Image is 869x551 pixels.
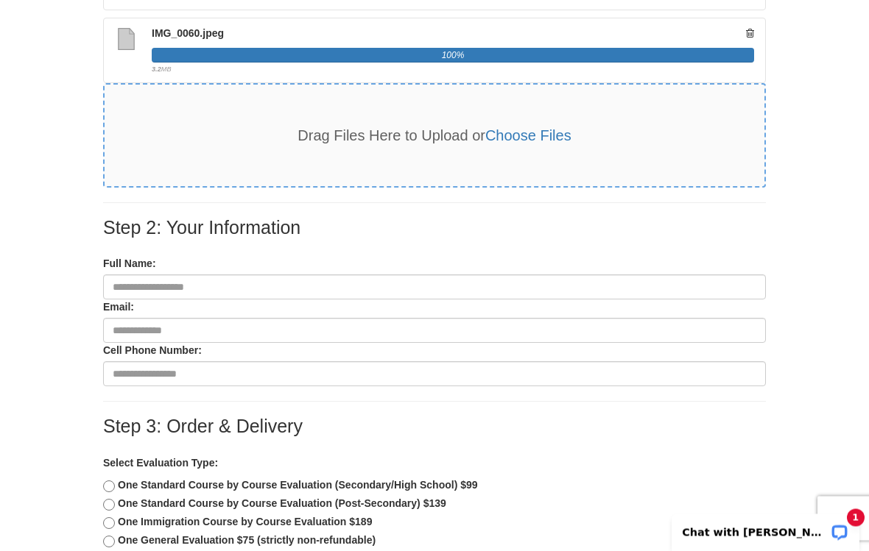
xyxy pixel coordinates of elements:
a: Choose Files [485,128,571,144]
input: One Immigration Course by Course Evaluation $189 [103,518,115,530]
input: One Standard Course by Course Evaluation (Post-Secondary) $139 [103,500,115,511]
label: Email: [103,300,134,315]
b: One General Evaluation $75 (strictly non-refundable) [118,535,376,547]
b: One Immigration Course by Course Evaluation $189 [118,516,372,528]
span: 100% [442,51,465,61]
label: Step 3: Order & Delivery [103,417,303,438]
div: MB [152,65,754,75]
label: Full Name: [103,257,156,271]
label: Cell Phone Number: [103,344,202,358]
label: Step 2: Your Information [103,218,300,239]
span: Drag Files Here to Upload or [298,128,571,144]
b: One Standard Course by Course Evaluation (Post-Secondary) $139 [118,498,446,510]
strong: 3.2 [152,66,161,74]
b: One Standard Course by Course Evaluation (Secondary/High School) $99 [118,480,478,491]
input: One General Evaluation $75 (strictly non-refundable) [103,536,115,548]
iframe: LiveChat chat widget [662,505,869,551]
b: Select Evaluation Type: [103,458,218,469]
span: IMG_0060.jpeg [152,28,224,40]
input: One Standard Course by Course Evaluation (Secondary/High School) $99 [103,481,115,493]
